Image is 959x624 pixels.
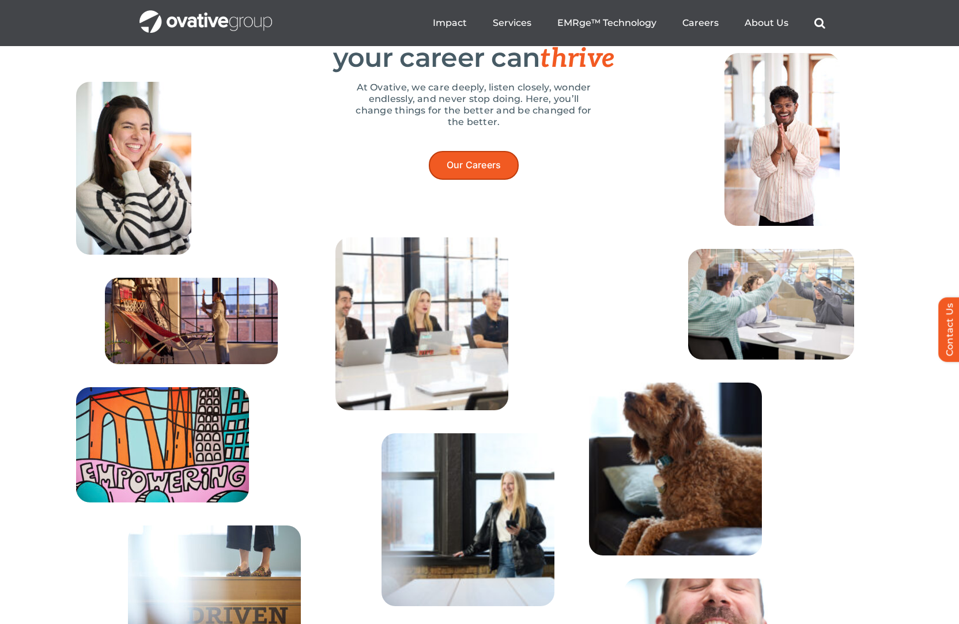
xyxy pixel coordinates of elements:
[540,43,614,75] span: thrive
[493,17,531,29] a: Services
[76,82,191,255] img: Home – Careers 9
[557,17,656,29] a: EMRge™ Technology
[429,151,519,179] a: Our Careers
[433,5,825,41] nav: Menu
[122,14,825,73] h2: Where both you and your career can
[447,160,501,171] span: Our Careers
[682,17,719,29] a: Careers
[688,249,854,360] img: Home – Careers 4
[589,383,762,555] img: ogiee
[105,278,278,364] img: Home – Careers 1
[335,237,508,410] img: Home – Careers 5
[139,9,272,20] a: OG_Full_horizontal_WHT
[353,82,595,128] p: At Ovative, we care deeply, listen closely, wonder endlessly, and never stop doing. Here, you’ll ...
[76,387,249,502] img: Home – Careers 2
[745,17,788,29] a: About Us
[724,53,840,226] img: Home – Careers 10
[814,17,825,29] a: Search
[433,17,467,29] a: Impact
[382,433,554,606] img: Home – Careers 6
